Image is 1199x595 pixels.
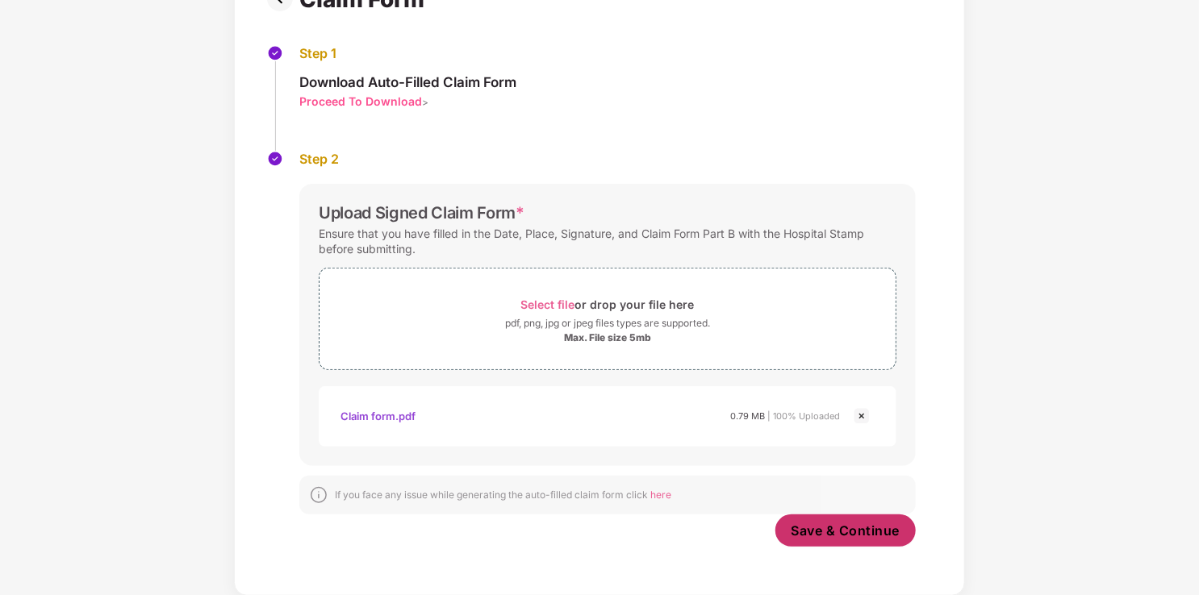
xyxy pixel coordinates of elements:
div: Download Auto-Filled Claim Form [299,73,516,91]
div: Step 1 [299,45,516,62]
span: 0.79 MB [731,410,766,422]
img: svg+xml;base64,PHN2ZyBpZD0iU3RlcC1Eb25lLTMyeDMyIiB4bWxucz0iaHR0cDovL3d3dy53My5vcmcvMjAwMC9zdmciIH... [267,151,283,167]
span: > [422,96,428,108]
div: Ensure that you have filled in the Date, Place, Signature, and Claim Form Part B with the Hospita... [319,223,896,260]
span: Save & Continue [792,522,900,539]
div: Proceed To Download [299,94,422,109]
img: svg+xml;base64,PHN2ZyBpZD0iSW5mb18tXzMyeDMyIiBkYXRhLW5hbWU9IkluZm8gLSAzMngzMiIgeG1sbnM9Imh0dHA6Ly... [309,485,328,505]
div: Step 2 [299,151,916,168]
div: or drop your file here [521,293,695,315]
div: Max. File size 5mb [564,331,651,344]
span: here [650,489,671,501]
img: svg+xml;base64,PHN2ZyBpZD0iU3RlcC1Eb25lLTMyeDMyIiB4bWxucz0iaHR0cDovL3d3dy53My5vcmcvMjAwMC9zdmciIH... [267,45,283,61]
img: svg+xml;base64,PHN2ZyBpZD0iQ3Jvc3MtMjR4MjQiIHhtbG5zPSJodHRwOi8vd3d3LnczLm9yZy8yMDAwL3N2ZyIgd2lkdG... [852,406,871,426]
div: Claim form.pdf [340,402,416,430]
div: pdf, png, jpg or jpeg files types are supported. [505,315,710,331]
span: Select fileor drop your file herepdf, png, jpg or jpeg files types are supported.Max. File size 5mb [320,281,896,357]
span: | 100% Uploaded [768,410,841,422]
div: If you face any issue while generating the auto-filled claim form click [335,489,671,501]
div: Upload Signed Claim Form [319,203,524,223]
span: Select file [521,297,575,311]
button: Save & Continue [775,514,917,547]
